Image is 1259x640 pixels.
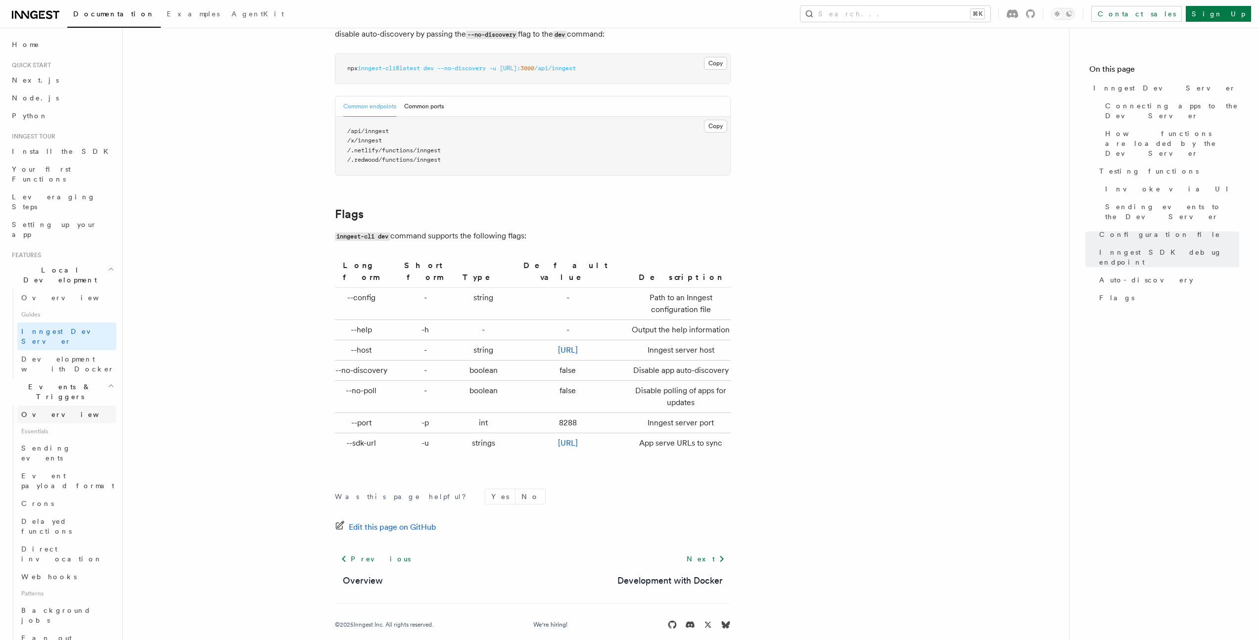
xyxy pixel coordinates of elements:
[335,287,392,320] td: --config
[508,320,627,340] td: -
[8,265,108,285] span: Local Development
[21,411,123,418] span: Overview
[423,65,434,72] span: dev
[627,412,730,433] td: Inngest server port
[17,307,116,322] span: Guides
[1095,243,1239,271] a: Inngest SDK debug endpoint
[343,96,396,117] button: Common endpoints
[335,360,392,380] td: --no-discovery
[17,350,116,378] a: Development with Docker
[627,380,730,412] td: Disable polling of apps for updates
[17,439,116,467] a: Sending events
[459,380,508,412] td: boolean
[8,61,51,69] span: Quick start
[392,287,459,320] td: -
[520,65,534,72] span: 3000
[17,540,116,568] a: Direct invocation
[404,96,444,117] button: Common ports
[1186,6,1251,22] a: Sign Up
[12,94,59,102] span: Node.js
[392,433,459,453] td: -u
[335,492,473,502] p: Was this page helpful?
[500,65,520,72] span: [URL]:
[67,3,161,28] a: Documentation
[347,137,382,144] span: /x/inngest
[21,573,77,581] span: Webhooks
[335,550,417,568] a: Previous
[226,3,290,27] a: AgentKit
[17,322,116,350] a: Inngest Dev Server
[466,31,518,39] code: --no-discovery
[485,489,515,504] button: Yes
[21,444,71,462] span: Sending events
[1099,275,1193,285] span: Auto-discovery
[627,360,730,380] td: Disable app auto-discovery
[558,438,578,448] a: [URL]
[523,261,612,282] strong: Default value
[8,107,116,125] a: Python
[8,133,55,140] span: Inngest tour
[8,89,116,107] a: Node.js
[8,289,116,378] div: Local Development
[404,261,447,282] strong: Short form
[335,320,392,340] td: --help
[1089,63,1239,79] h4: On this page
[12,40,40,49] span: Home
[335,232,390,241] code: inngest-cli dev
[12,193,95,211] span: Leveraging Steps
[508,380,627,412] td: false
[8,216,116,243] a: Setting up your app
[17,406,116,423] a: Overview
[21,517,72,535] span: Delayed functions
[17,512,116,540] a: Delayed functions
[335,229,731,243] p: command supports the following flags:
[8,378,116,406] button: Events & Triggers
[347,156,441,163] span: /.redwood/functions/inngest
[8,261,116,289] button: Local Development
[21,472,114,490] span: Event payload format
[1089,79,1239,97] a: Inngest Dev Server
[1091,6,1182,22] a: Contact sales
[349,520,436,534] span: Edit this page on GitHub
[508,412,627,433] td: 8288
[1095,271,1239,289] a: Auto-discovery
[627,433,730,453] td: App serve URLs to sync
[534,65,576,72] span: /api/inngest
[617,574,723,588] a: Development with Docker
[21,294,123,302] span: Overview
[17,568,116,586] a: Webhooks
[335,520,436,534] a: Edit this page on GitHub
[437,65,486,72] span: --no-discovery
[232,10,284,18] span: AgentKit
[358,65,420,72] span: inngest-cli@latest
[73,10,155,18] span: Documentation
[21,500,54,507] span: Crons
[17,601,116,629] a: Background jobs
[1095,162,1239,180] a: Testing functions
[17,289,116,307] a: Overview
[459,287,508,320] td: string
[347,128,389,135] span: /api/inngest
[1095,289,1239,307] a: Flags
[12,76,59,84] span: Next.js
[1105,129,1239,158] span: How functions are loaded by the Dev Server
[8,251,41,259] span: Features
[8,36,116,53] a: Home
[704,57,727,70] button: Copy
[971,9,984,19] kbd: ⌘K
[335,340,392,360] td: --host
[392,320,459,340] td: -h
[392,340,459,360] td: -
[681,550,731,568] a: Next
[463,273,504,282] strong: Type
[515,489,545,504] button: No
[1095,226,1239,243] a: Configuration file
[12,221,97,238] span: Setting up your app
[1093,83,1236,93] span: Inngest Dev Server
[17,467,116,495] a: Event payload format
[459,412,508,433] td: int
[1105,184,1237,194] span: Invoke via UI
[1099,293,1134,303] span: Flags
[335,380,392,412] td: --no-poll
[1101,125,1239,162] a: How functions are loaded by the Dev Server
